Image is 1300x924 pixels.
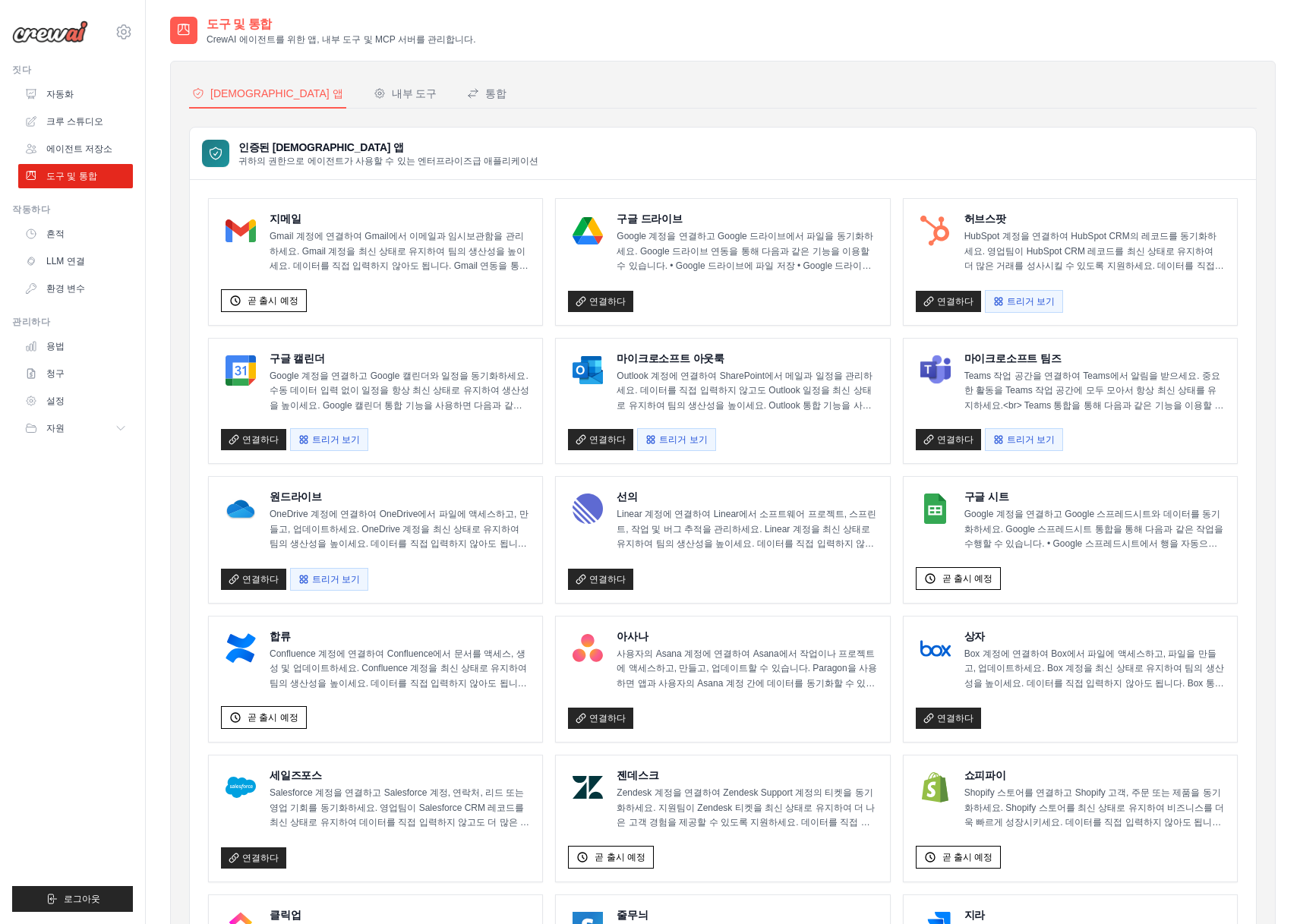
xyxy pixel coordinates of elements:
[617,787,875,887] font: Zendesk 계정을 연결하여 Zendesk Support 계정의 티켓을 동기화하세요. 지원팀이 Zendesk 티켓을 최신 상태로 유지하여 더 나은 고객 경험을 제공할 수 있...
[270,213,301,225] font: 지메일
[617,648,877,748] font: 사용자의 Asana 계정에 연결하여 Asana에서 작업이나 프로젝트에 액세스하고, 만들고, 업데이트할 수 있습니다. Paragon을 사용하면 앱과 사용자의 Asana 계정 간...
[964,213,1006,225] font: 허브스팟
[964,490,1009,503] font: 구글 시트
[207,17,272,30] font: 도구 및 통합
[589,713,626,724] font: 연결하다
[226,494,256,524] img: OneDrive 로고
[617,213,682,225] font: 구글 드라이브
[290,568,368,591] button: 트리거 보기
[937,434,973,445] font: 연결하다
[937,713,973,724] font: 연결하다
[270,490,322,503] font: 원드라이브
[270,509,529,579] font: OneDrive 계정에 연결하여 OneDrive에서 파일에 액세스하고, 만들고, 업데이트하세요. OneDrive 계정을 최신 상태로 유지하여 팀의 생산성을 높이세요. 데이터를...
[18,222,133,246] a: 흔적
[573,772,603,803] img: 젠데스크 로고
[64,894,100,904] font: 로그아웃
[617,769,658,781] font: 젠데스크
[226,633,256,664] img: Confluence 로고
[12,65,31,75] font: 짓다
[573,633,603,664] img: 아사나 로고
[46,89,74,99] font: 자동화
[242,434,279,445] font: 연결하다
[18,249,133,273] a: LLM 연결
[46,423,65,434] font: 자원
[46,396,65,406] font: 설정
[18,137,133,161] a: 에이전트 저장소
[964,787,1225,887] font: Shopify 스토어를 연결하고 Shopify 고객, 주문 또는 제품을 동기화하세요. Shopify 스토어를 최신 상태로 유지하여 비즈니스를 더욱 빠르게 성장시키세요. 데이터...
[920,633,951,664] img: 박스 로고
[46,256,85,266] font: LLM 연결
[270,231,529,330] font: Gmail 계정에 연결하여 Gmail에서 이메일과 임시보관함을 관리하세요. Gmail 계정을 최신 상태로 유지하여 팀의 생산성을 높이세요. 데이터를 직접 입력하지 않아도 됩니...
[659,434,707,445] font: 트리거 보기
[595,852,645,863] font: 곧 출시 예정
[1007,434,1055,445] font: 트리거 보기
[46,229,65,239] font: 흔적
[617,371,877,456] font: Outlook 계정에 연결하여 SharePoint에서 메일과 일정을 관리하세요. 데이터를 직접 입력하지 않고도 Outlook 일정을 최신 상태로 유지하여 팀의 생산성을 높이세...
[573,494,603,524] img: 선형 로고
[226,772,256,803] img: Salesforce 로고
[312,574,360,585] font: 트리거 보기
[920,772,951,803] img: 쇼피파이 로고
[617,231,872,286] font: Google 계정을 연결하고 Google 드라이브에서 파일을 동기화하세요. Google 드라이브 연동을 통해 다음과 같은 기능을 이용할 수 있습니다. • Google 드라이브...
[617,909,648,921] font: 줄무늬
[238,141,404,153] font: 인증된 [DEMOGRAPHIC_DATA] 앱
[464,80,510,109] button: 통합
[189,80,346,109] button: [DEMOGRAPHIC_DATA] 앱
[226,355,256,386] img: Google 캘린더 로고
[238,156,538,166] font: 귀하의 권한으로 에이전트가 사용할 수 있는 엔터프라이즈급 애플리케이션
[589,574,626,585] font: 연결하다
[12,204,50,215] font: 작동하다
[617,352,724,364] font: 마이크로소프트 아웃룩
[207,34,475,45] font: CrewAI 에이전트를 위한 앱, 내부 도구 및 MCP 서버를 관리합니다.
[920,355,951,386] img: Microsoft Teams 로고
[964,352,1062,364] font: 마이크로소프트 팀즈
[964,648,1224,718] font: Box 계정에 연결하여 Box에서 파일에 액세스하고, 파일을 만들고, 업데이트하세요. Box 계정을 최신 상태로 유지하여 팀의 생산성을 높이세요. 데이터를 직접 입력하지 않아...
[270,630,291,642] font: 합류
[12,886,133,912] button: 로그아웃
[18,416,133,440] button: 자원
[270,909,301,921] font: 클릭업
[18,109,133,134] a: 크루 스튜디오
[18,334,133,358] a: 용법
[18,389,133,413] a: 설정
[18,276,133,301] a: 환경 변수
[920,494,951,524] img: Google 스프레드시트 로고
[226,216,256,246] img: Gmail 로고
[985,428,1063,451] button: 트리거 보기
[942,573,993,584] font: 곧 출시 예정
[920,216,951,246] img: 허브스팟 로고
[248,295,298,306] font: 곧 출시 예정
[637,428,715,451] button: 트리거 보기
[964,509,1223,594] font: Google 계정을 연결하고 Google 스프레드시트와 데이터를 동기화하세요. Google 스프레드시트 통합을 통해 다음과 같은 작업을 수행할 수 있습니다. • Google ...
[937,296,973,307] font: 연결하다
[985,290,1063,313] button: 트리거 보기
[270,352,325,364] font: 구글 캘린더
[46,143,112,154] font: 에이전트 저장소
[46,368,65,379] font: 청구
[1007,296,1055,307] font: 트리거 보기
[46,116,103,127] font: 크루 스튜디오
[964,909,986,921] font: 지라
[242,853,279,863] font: 연결하다
[270,787,530,902] font: Salesforce 계정을 연결하고 Salesforce 계정, 연락처, 리드 또는 영업 기회를 동기화하세요. 영업팀이 Salesforce CRM 레코드를 최신 상태로 유지하여...
[964,231,1224,330] font: HubSpot 계정을 연결하여 HubSpot CRM의 레코드를 동기화하세요. 영업팀이 HubSpot CRM 레코드를 최신 상태로 유지하여 더 많은 거래를 성사시킬 수 있도록 ...
[964,371,1224,440] font: Teams 작업 공간을 연결하여 Teams에서 알림을 받으세요. 중요한 활동을 Teams 작업 공간에 모두 모아서 항상 최신 상태를 유지하세요.<br> Teams 통합을 통해...
[617,509,876,608] font: Linear 계정에 연결하여 Linear에서 소프트웨어 프로젝트, 스프린트, 작업 및 버그 추적을 관리하세요. Linear 계정을 최신 상태로 유지하여 팀의 생산성을 높이세요...
[270,769,322,781] font: 세일즈포스
[964,630,986,642] font: 상자
[242,574,279,585] font: 연결하다
[964,769,1006,781] font: 쇼피파이
[617,630,648,642] font: 아사나
[485,87,506,99] font: 통합
[248,712,298,723] font: 곧 출시 예정
[12,317,50,327] font: 관리하다
[270,371,529,440] font: Google 계정을 연결하고 Google 캘린더와 일정을 동기화하세요. 수동 데이터 입력 없이 일정을 항상 최신 상태로 유지하여 생산성을 높이세요. Google 캘린더 통합 ...
[589,434,626,445] font: 연결하다
[573,216,603,246] img: Google 드라이브 로고
[18,164,133,188] a: 도구 및 통합
[312,434,360,445] font: 트리거 보기
[589,296,626,307] font: 연결하다
[942,852,993,863] font: 곧 출시 예정
[617,490,638,503] font: 선의
[12,20,88,43] img: 심벌 마크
